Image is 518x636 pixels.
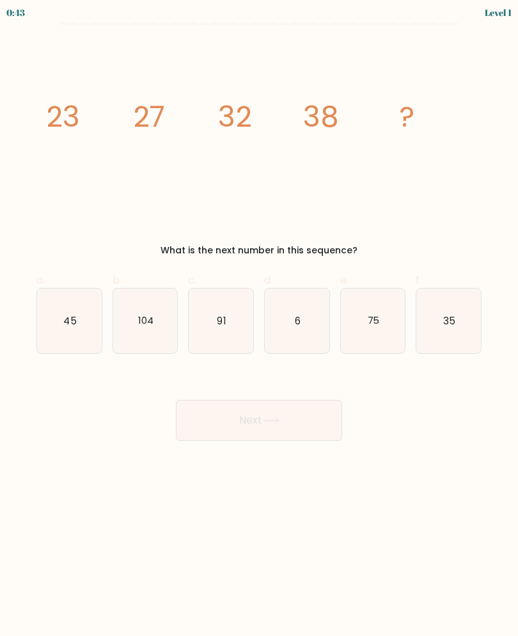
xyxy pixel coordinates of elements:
text: 104 [138,314,153,327]
tspan: 38 [303,97,339,137]
tspan: 23 [46,97,80,137]
div: Level 1 [485,6,512,19]
div: What is the next number in this sequence? [44,244,474,257]
div: 0:43 [6,6,25,19]
tspan: ? [399,97,414,137]
span: d. [264,273,272,287]
tspan: 27 [133,97,165,137]
text: 45 [63,314,76,327]
text: 75 [367,314,379,327]
text: 91 [217,314,226,327]
text: 35 [443,314,455,327]
button: Next [176,400,342,441]
span: c. [188,273,196,287]
span: e. [340,273,349,287]
span: a. [36,273,45,287]
span: f. [416,273,421,287]
text: 6 [295,314,301,327]
tspan: 32 [218,97,252,137]
span: b. [113,273,122,287]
